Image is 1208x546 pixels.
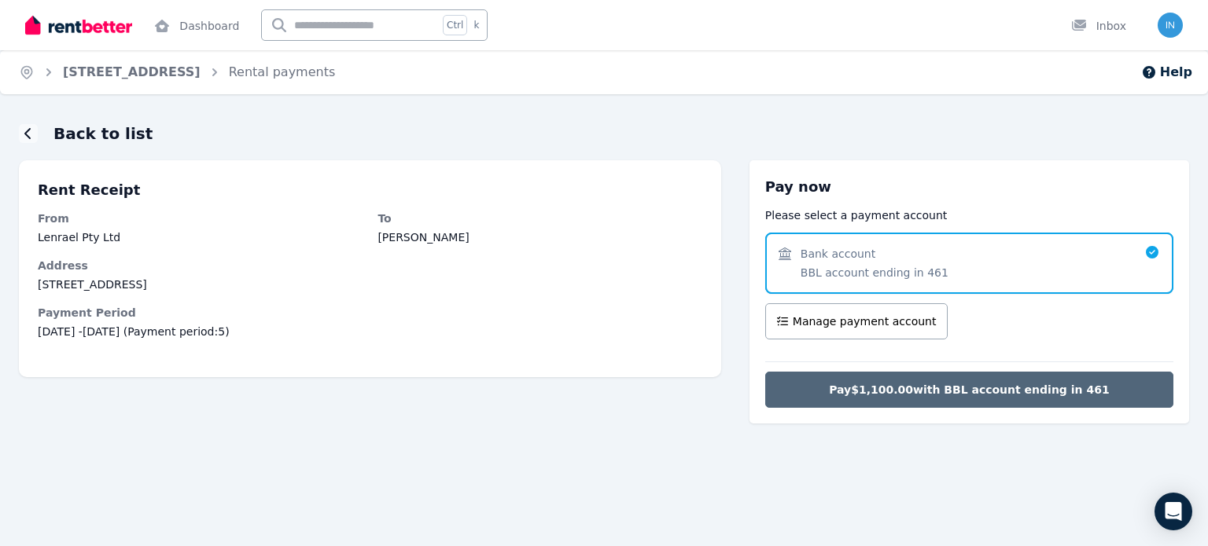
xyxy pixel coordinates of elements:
button: Pay$1,100.00with BBL account ending in 461 [765,372,1173,408]
span: Ctrl [443,15,467,35]
dd: Lenrael Pty Ltd [38,229,362,245]
dt: Address [38,258,702,273]
span: BBL account ending in 461 [801,265,948,280]
dd: [STREET_ADDRESS] [38,277,702,292]
a: Rental payments [229,64,336,79]
a: [STREET_ADDRESS] [63,64,201,79]
p: Rent Receipt [38,179,702,201]
span: Manage payment account [793,313,937,329]
span: Pay $1,100.00 with BBL account ending in 461 [829,382,1109,398]
img: Karen Gray [1158,13,1183,38]
dt: To [377,211,702,226]
h3: Pay now [765,176,1173,198]
h1: Back to list [53,123,153,145]
span: [DATE] - [DATE] (Payment period: 5 ) [38,324,702,339]
img: RentBetter [25,13,132,37]
dt: Payment Period [38,305,702,321]
div: Inbox [1071,18,1126,34]
button: Manage payment account [765,303,948,339]
span: Bank account [801,246,875,262]
p: Please select a payment account [765,207,1173,223]
dd: [PERSON_NAME] [377,229,702,245]
dt: From [38,211,362,226]
button: Help [1141,63,1192,82]
div: Open Intercom Messenger [1155,493,1192,530]
span: k [473,19,479,31]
